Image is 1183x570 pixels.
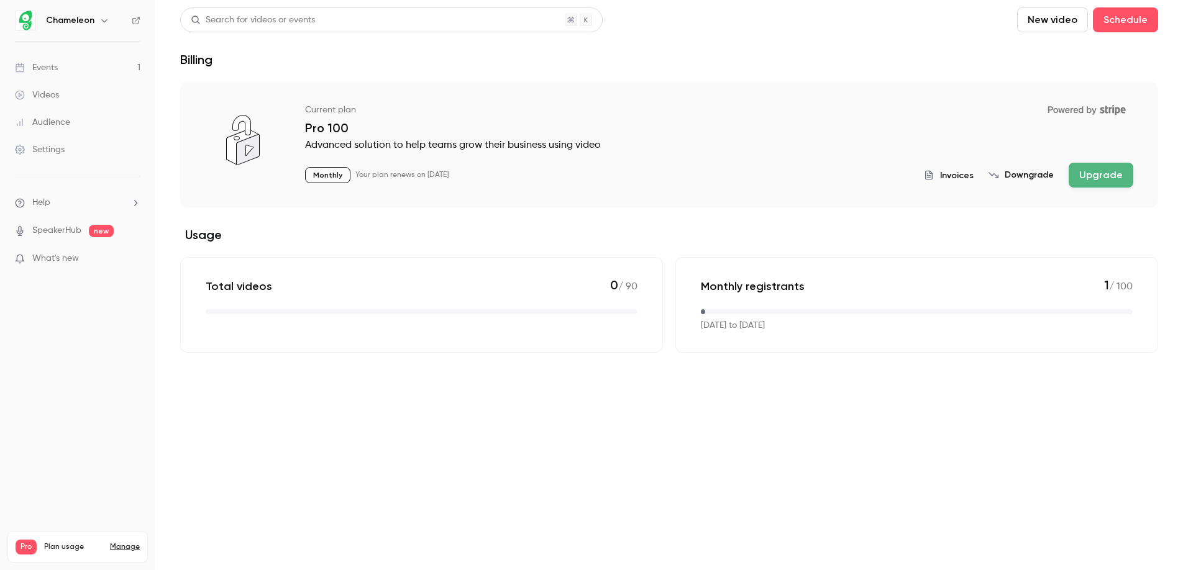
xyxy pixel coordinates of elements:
[305,167,350,183] p: Monthly
[32,252,79,265] span: What's new
[191,14,315,27] div: Search for videos or events
[610,278,637,294] p: / 90
[89,225,114,237] span: new
[989,169,1054,181] button: Downgrade
[180,227,1158,242] h2: Usage
[1093,7,1158,32] button: Schedule
[1104,278,1109,292] span: 1
[15,61,58,74] div: Events
[110,542,140,552] a: Manage
[180,82,1158,353] section: billing
[32,224,81,237] a: SpeakerHub
[15,143,65,156] div: Settings
[305,120,1133,135] p: Pro 100
[701,279,805,294] p: Monthly registrants
[44,542,103,552] span: Plan usage
[924,169,974,182] button: Invoices
[1017,7,1088,32] button: New video
[1104,278,1133,294] p: / 100
[15,116,70,129] div: Audience
[610,278,618,292] span: 0
[305,104,356,116] p: Current plan
[355,170,449,180] p: Your plan renews on [DATE]
[15,196,140,209] li: help-dropdown-opener
[180,52,212,67] h1: Billing
[206,279,272,294] p: Total videos
[1069,163,1133,188] button: Upgrade
[16,540,37,554] span: Pro
[46,14,94,27] h6: Chameleon
[305,138,1133,153] p: Advanced solution to help teams grow their business using video
[940,169,974,182] span: Invoices
[32,196,50,209] span: Help
[15,89,59,101] div: Videos
[701,319,765,332] p: [DATE] to [DATE]
[16,11,35,30] img: Chameleon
